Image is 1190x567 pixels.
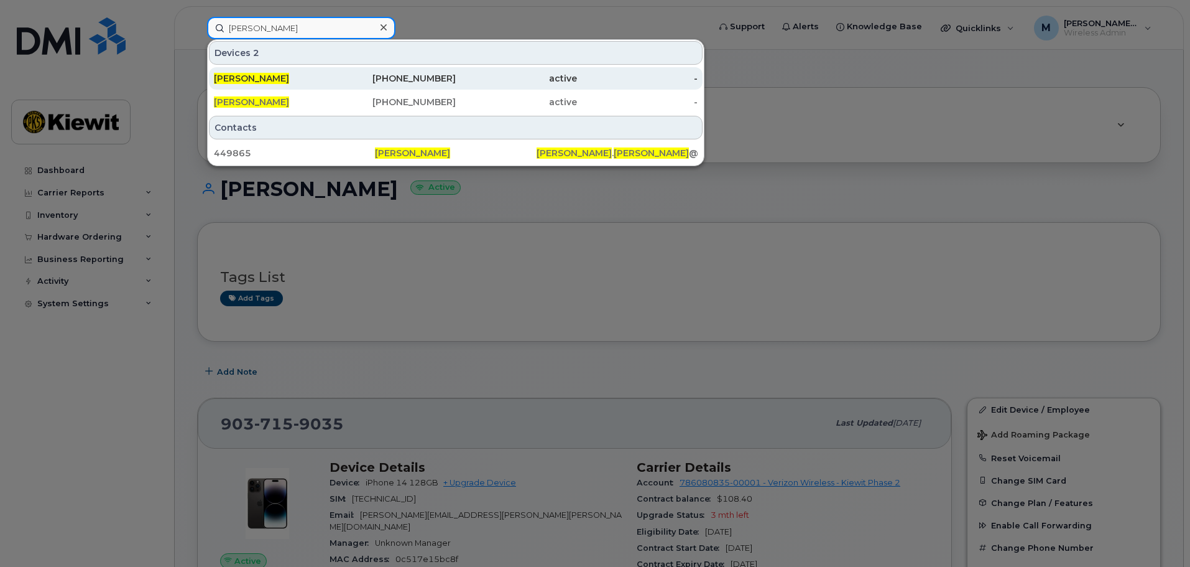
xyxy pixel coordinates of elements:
[537,147,698,159] div: . @[PERSON_NAME][DOMAIN_NAME]
[335,72,456,85] div: [PHONE_NUMBER]
[456,96,577,108] div: active
[456,72,577,85] div: active
[335,96,456,108] div: [PHONE_NUMBER]
[577,96,698,108] div: -
[537,148,612,159] span: [PERSON_NAME]
[614,148,689,159] span: [PERSON_NAME]
[375,148,450,159] span: [PERSON_NAME]
[253,47,259,59] span: 2
[209,41,703,65] div: Devices
[209,116,703,139] div: Contacts
[577,72,698,85] div: -
[214,147,375,159] div: 449865
[209,67,703,90] a: [PERSON_NAME][PHONE_NUMBER]active-
[214,96,289,108] span: [PERSON_NAME]
[209,142,703,164] a: 449865[PERSON_NAME][PERSON_NAME].[PERSON_NAME]@[PERSON_NAME][DOMAIN_NAME]
[209,91,703,113] a: [PERSON_NAME][PHONE_NUMBER]active-
[214,73,289,84] span: [PERSON_NAME]
[1136,513,1181,558] iframe: Messenger Launcher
